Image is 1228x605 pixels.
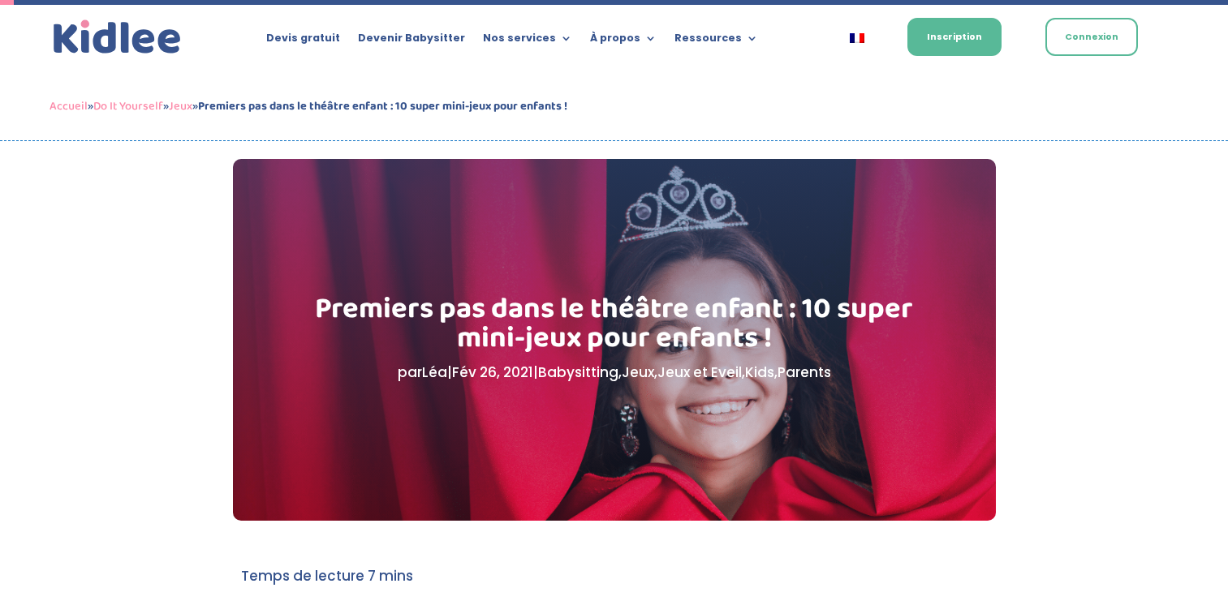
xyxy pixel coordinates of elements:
[657,363,742,382] a: Jeux et Eveil
[314,361,914,384] p: par | | , , , ,
[314,294,914,361] h1: Premiers pas dans le théâtre enfant : 10 super mini-jeux pour enfants !
[538,363,618,382] a: Babysitting
[422,363,447,382] a: Léa
[622,363,654,382] a: Jeux
[452,363,533,382] span: Fév 26, 2021
[745,363,774,382] a: Kids
[778,363,831,382] a: Parents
